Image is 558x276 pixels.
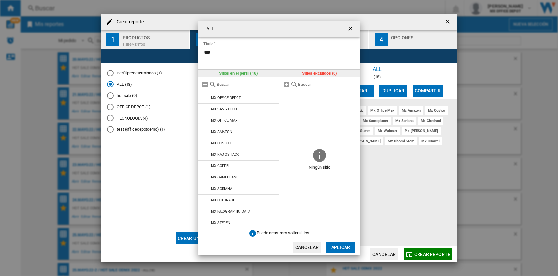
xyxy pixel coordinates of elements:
ng-md-icon: getI18NText('BUTTONS.CLOSE_DIALOG') [347,25,355,33]
div: MX RADIOSHACK [211,152,239,157]
button: Aplicar [326,242,355,253]
div: MX COPPEL [211,164,230,168]
input: Buscar [217,82,276,87]
button: getI18NText('BUTTONS.CLOSE_DIALOG') [345,22,358,35]
div: MX COSTCO [211,141,231,145]
span: Puede arrastrar y soltar sitios [257,231,309,236]
md-icon: Añadir todos [283,81,290,88]
md-icon: Quitar todo [201,81,209,88]
div: MX STEREN [211,221,230,225]
button: Cancelar [293,242,321,253]
h4: ALL [203,26,214,32]
div: MX OFFICE DEPOT [211,96,241,100]
div: MX OFFICE MAX [211,118,237,123]
div: MX [GEOGRAPHIC_DATA] [211,209,251,214]
div: MX SORIANA [211,187,232,191]
span: Ningún sitio [279,163,360,173]
div: Sitios en el perfil (18) [198,70,279,77]
div: MX AMAZON [211,130,232,134]
input: Buscar [298,82,357,87]
div: MX SAMS CLUB [211,107,237,111]
div: Sitios excluidos (0) [279,70,360,77]
div: MX CHEDRAUI [211,198,234,202]
div: MX GAMEPLANET [211,175,240,179]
